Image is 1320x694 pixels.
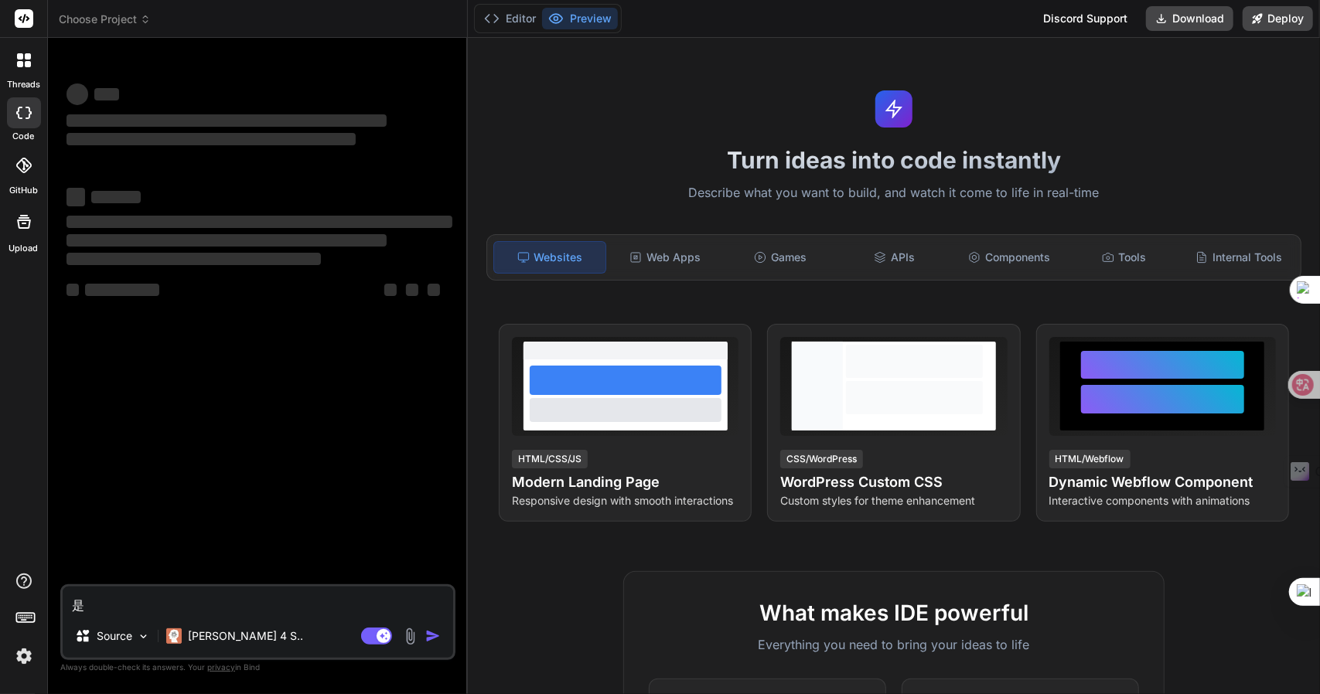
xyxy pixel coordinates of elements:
[609,241,721,274] div: Web Apps
[401,628,419,645] img: attachment
[477,146,1311,174] h1: Turn ideas into code instantly
[1049,471,1276,493] h4: Dynamic Webflow Component
[839,241,950,274] div: APIs
[780,493,1007,509] p: Custom styles for theme enhancement
[953,241,1065,274] div: Components
[63,587,453,614] textarea: 是
[425,628,441,644] img: icon
[1068,241,1179,274] div: Tools
[59,12,151,27] span: Choose Project
[97,628,132,644] p: Source
[67,83,88,105] span: ‌
[1146,6,1233,31] button: Download
[67,114,387,127] span: ‌
[1034,6,1137,31] div: Discord Support
[780,471,1007,493] h4: WordPress Custom CSS
[649,635,1139,654] p: Everything you need to bring your ideas to life
[60,660,455,675] p: Always double-check its answers. Your in Bind
[67,216,452,228] span: ‌
[428,284,440,296] span: ‌
[1049,450,1131,468] div: HTML/Webflow
[137,630,150,643] img: Pick Models
[1183,241,1294,274] div: Internal Tools
[1243,6,1313,31] button: Deploy
[384,284,397,296] span: ‌
[478,8,542,29] button: Editor
[11,643,37,669] img: settings
[166,628,182,644] img: Claude 4 Sonnet
[13,130,35,143] label: code
[512,450,588,468] div: HTML/CSS/JS
[67,234,387,247] span: ‌
[780,450,863,468] div: CSS/WordPress
[9,184,38,197] label: GitHub
[512,493,738,509] p: Responsive design with smooth interactions
[649,597,1139,629] h2: What makes IDE powerful
[67,133,356,145] span: ‌
[1049,493,1276,509] p: Interactive components with animations
[94,88,119,100] span: ‌
[406,284,418,296] span: ‌
[542,8,618,29] button: Preview
[67,188,85,206] span: ‌
[7,78,40,91] label: threads
[207,662,235,672] span: privacy
[9,242,39,255] label: Upload
[724,241,835,274] div: Games
[493,241,606,274] div: Websites
[67,253,321,265] span: ‌
[477,183,1311,203] p: Describe what you want to build, and watch it come to life in real-time
[188,628,303,644] p: [PERSON_NAME] 4 S..
[512,471,738,493] h4: Modern Landing Page
[67,284,79,296] span: ‌
[91,191,141,203] span: ‌
[85,284,159,296] span: ‌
